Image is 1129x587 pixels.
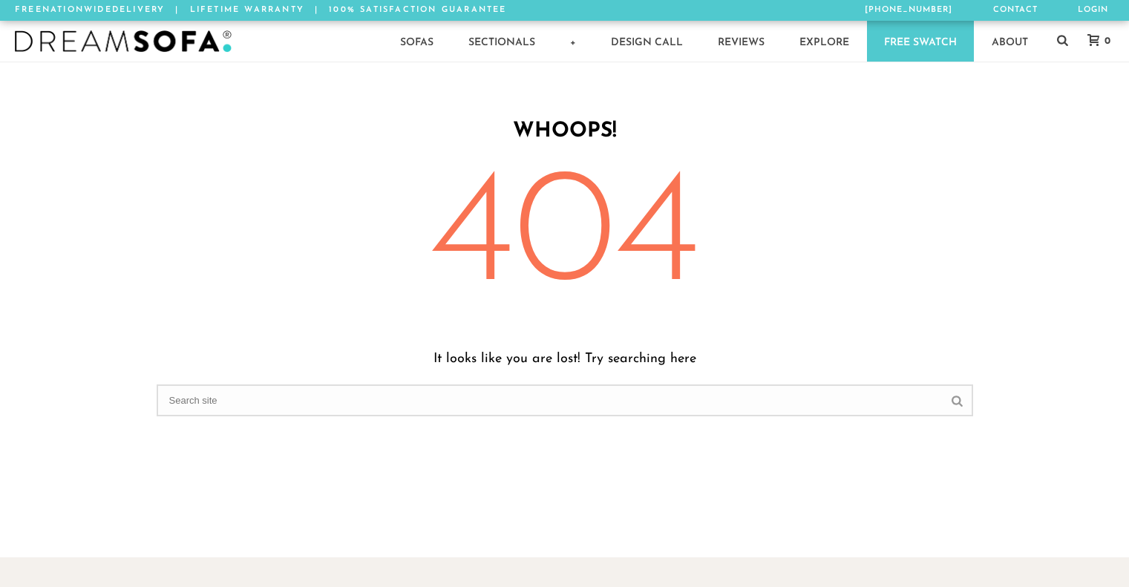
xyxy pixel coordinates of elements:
[157,157,973,335] span: 404
[315,6,318,14] span: |
[157,384,973,416] input: Search site
[383,21,451,62] a: Sofas
[594,21,700,62] a: Design Call
[451,21,552,62] a: Sectionals
[157,350,973,370] p: It looks like you are lost! Try searching here
[15,30,232,53] img: DreamSofa - Inspired By Life, Designed By You
[701,21,782,62] a: Reviews
[553,21,593,62] a: +
[175,6,179,14] span: |
[157,122,973,142] span: WHOOPS!
[975,21,1045,62] a: About
[952,394,963,414] input: Submit
[1101,36,1110,46] span: 0
[782,21,866,62] a: Explore
[867,21,974,62] a: Free Swatch
[42,6,112,14] em: Nationwide
[1073,34,1118,47] a: 0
